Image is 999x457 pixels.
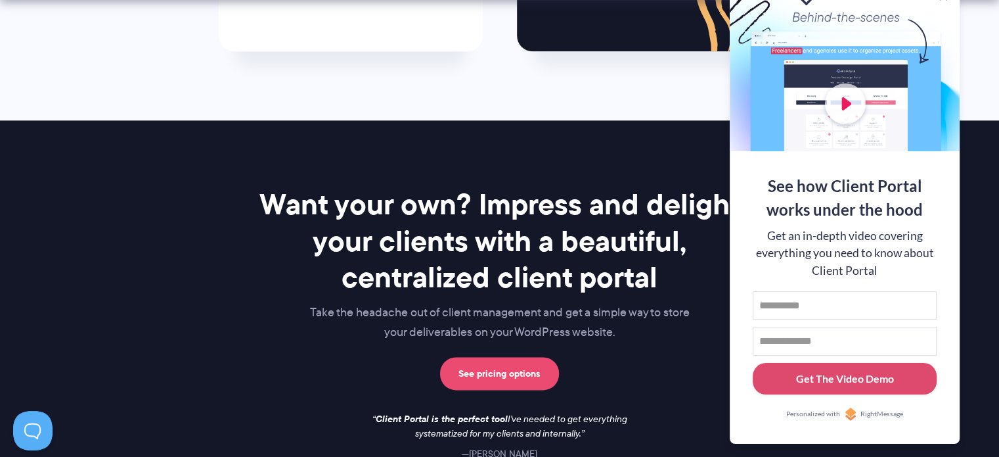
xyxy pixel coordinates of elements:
img: Personalized with RightMessage [844,408,857,421]
span: RightMessage [860,409,903,420]
h2: Want your own? Impress and delight your clients with a beautiful, centralized client portal [238,186,762,295]
iframe: Toggle Customer Support [13,411,53,450]
strong: Client Portal is the perfect tool [376,412,508,426]
button: Get The Video Demo [753,363,937,395]
a: Personalized withRightMessage [753,408,937,421]
span: Personalized with [786,409,840,420]
a: See pricing options [440,357,559,390]
p: Take the headache out of client management and get a simple way to store your deliverables on you... [238,303,762,343]
p: I've needed to get everything systematized for my clients and internally. [362,412,638,441]
div: Get an in-depth video covering everything you need to know about Client Portal [753,228,937,279]
div: Get The Video Demo [796,371,894,387]
div: See how Client Portal works under the hood [753,174,937,222]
